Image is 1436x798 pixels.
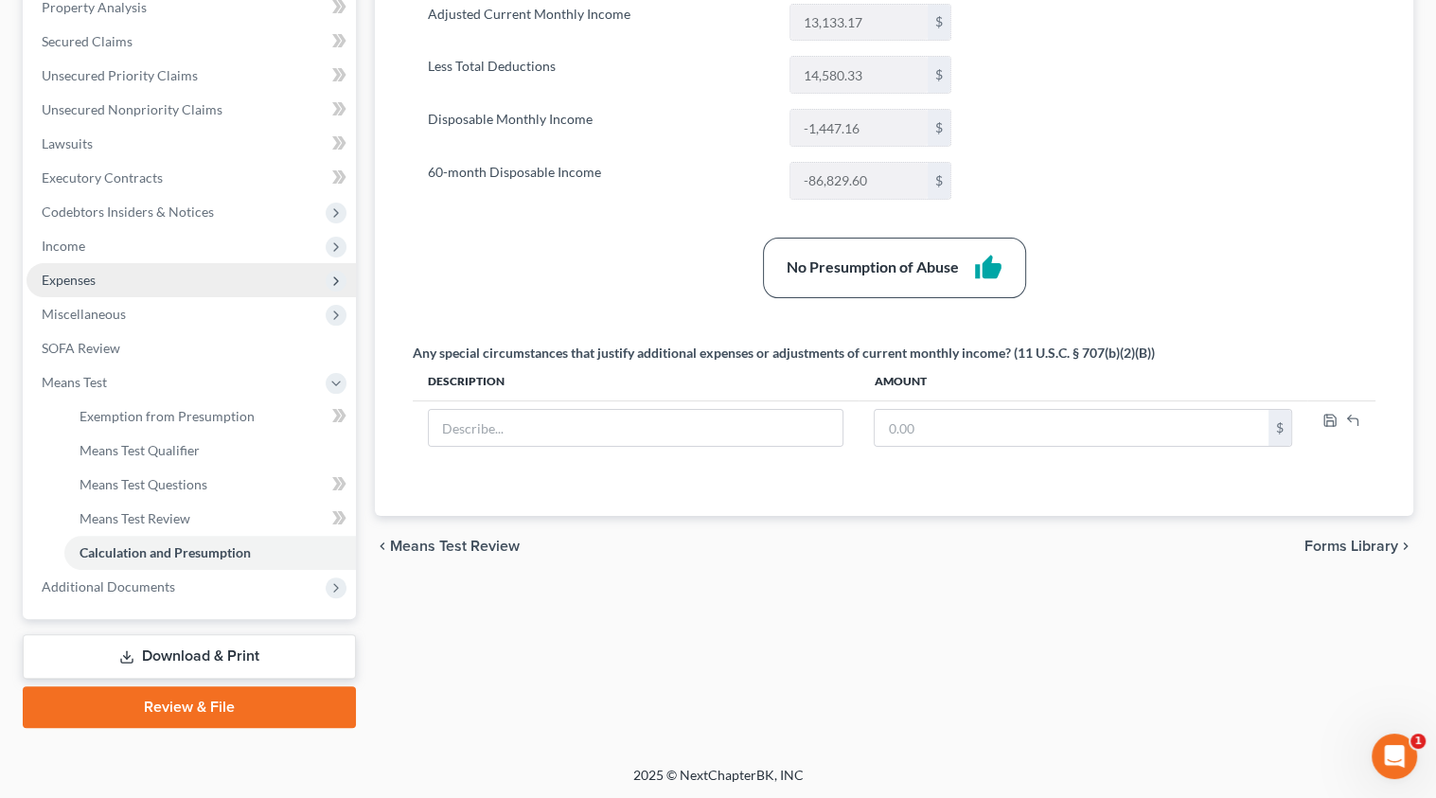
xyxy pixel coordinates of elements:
a: Unsecured Priority Claims [27,59,356,93]
span: Miscellaneous [42,306,126,322]
input: 0.00 [790,163,928,199]
a: Means Test Review [64,502,356,536]
label: Disposable Monthly Income [418,109,780,147]
span: Means Test Review [80,510,190,526]
div: $ [928,163,950,199]
div: $ [928,110,950,146]
input: 0.00 [875,410,1268,446]
span: Unsecured Priority Claims [42,67,198,83]
a: Secured Claims [27,25,356,59]
div: $ [928,57,950,93]
input: 0.00 [790,110,928,146]
span: Additional Documents [42,578,175,594]
span: Means Test [42,374,107,390]
th: Description [413,363,859,400]
input: 0.00 [790,57,928,93]
span: Means Test Qualifier [80,442,200,458]
a: Executory Contracts [27,161,356,195]
span: Lawsuits [42,135,93,151]
iframe: Intercom live chat [1372,734,1417,779]
a: Means Test Questions [64,468,356,502]
a: Review & File [23,686,356,728]
span: Unsecured Nonpriority Claims [42,101,222,117]
span: Expenses [42,272,96,288]
i: chevron_right [1398,539,1413,554]
a: Unsecured Nonpriority Claims [27,93,356,127]
i: chevron_left [375,539,390,554]
span: Secured Claims [42,33,133,49]
span: Means Test Review [390,539,520,554]
span: Exemption from Presumption [80,408,255,424]
span: Codebtors Insiders & Notices [42,204,214,220]
a: SOFA Review [27,331,356,365]
span: Income [42,238,85,254]
div: $ [928,5,950,41]
label: Less Total Deductions [418,56,780,94]
a: Lawsuits [27,127,356,161]
span: Calculation and Presumption [80,544,251,560]
a: Download & Print [23,634,356,679]
label: Adjusted Current Monthly Income [418,4,780,42]
span: Forms Library [1304,539,1398,554]
a: Calculation and Presumption [64,536,356,570]
span: SOFA Review [42,340,120,356]
i: thumb_up [974,254,1002,282]
div: Any special circumstances that justify additional expenses or adjustments of current monthly inco... [413,344,1155,363]
a: Exemption from Presumption [64,399,356,434]
div: No Presumption of Abuse [787,257,959,278]
button: chevron_left Means Test Review [375,539,520,554]
a: Means Test Qualifier [64,434,356,468]
button: Forms Library chevron_right [1304,539,1413,554]
div: $ [1268,410,1291,446]
input: 0.00 [790,5,928,41]
span: 1 [1410,734,1426,749]
span: Means Test Questions [80,476,207,492]
th: Amount [859,363,1307,400]
span: Executory Contracts [42,169,163,186]
input: Describe... [429,410,842,446]
label: 60-month Disposable Income [418,162,780,200]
